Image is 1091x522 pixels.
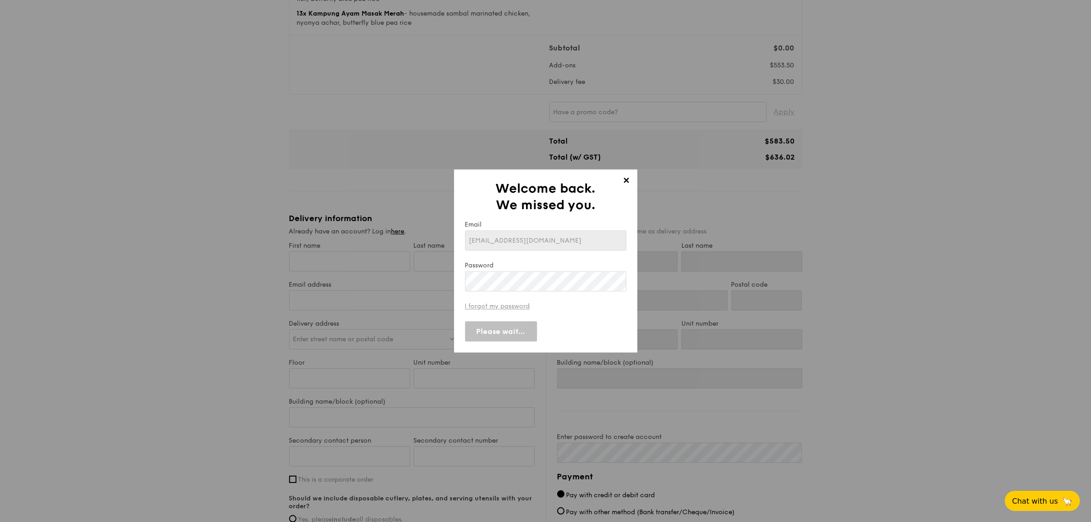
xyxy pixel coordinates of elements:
a: I forgot my password [465,302,530,310]
label: Email [465,221,626,229]
label: Password [465,262,626,270]
span: Chat with us [1012,497,1058,505]
button: Chat with us🦙 [1005,491,1080,511]
span: 🦙 [1062,496,1073,506]
span: ✕ [620,176,633,189]
input: Please wait... [465,321,537,341]
h2: Welcome back. We missed you. [465,181,626,214]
